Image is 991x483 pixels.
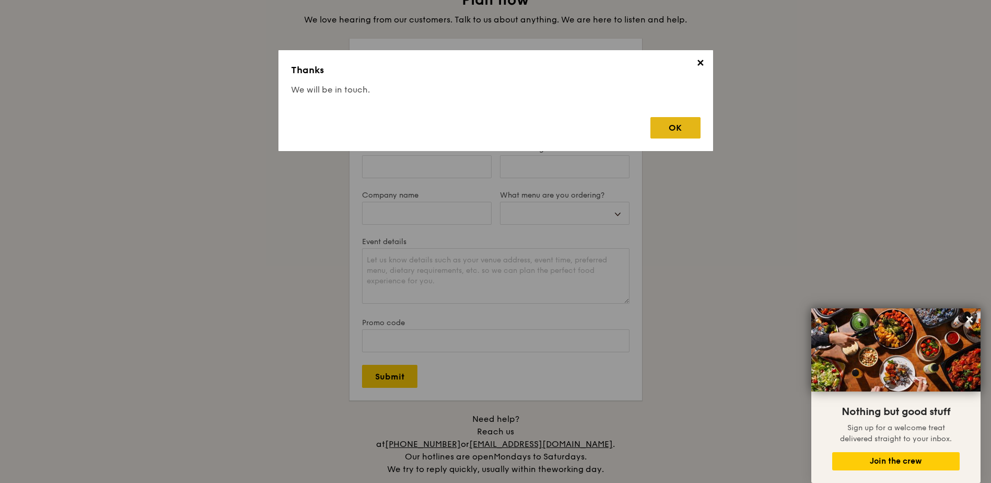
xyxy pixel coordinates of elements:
span: Nothing but good stuff [842,406,950,418]
button: Join the crew [832,452,960,470]
span: Sign up for a welcome treat delivered straight to your inbox. [840,423,952,443]
h3: Thanks [291,63,701,77]
span: ✕ [693,57,708,72]
h4: We will be in touch. [291,84,701,96]
button: Close [961,311,978,328]
div: OK [650,117,701,139]
img: DSC07876-Edit02-Large.jpeg [811,308,981,392]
